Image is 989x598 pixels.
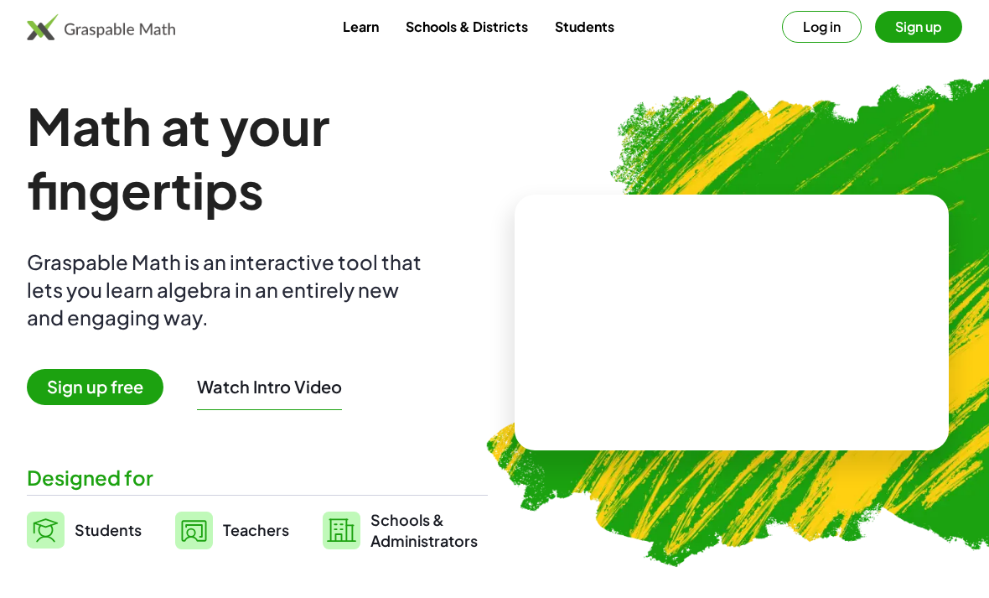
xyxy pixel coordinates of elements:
[223,520,289,539] span: Teachers
[370,509,478,551] span: Schools & Administrators
[27,369,163,405] span: Sign up free
[323,512,360,549] img: svg%3e
[27,248,429,331] div: Graspable Math is an interactive tool that lets you learn algebra in an entirely new and engaging...
[27,512,65,549] img: svg%3e
[541,11,628,42] a: Students
[175,512,213,549] img: svg%3e
[197,376,342,398] button: Watch Intro Video
[323,509,478,551] a: Schools &Administrators
[27,94,488,221] h1: Math at your fingertips
[329,11,392,42] a: Learn
[27,509,142,551] a: Students
[606,259,857,385] video: What is this? This is dynamic math notation. Dynamic math notation plays a central role in how Gr...
[875,11,962,43] button: Sign up
[392,11,541,42] a: Schools & Districts
[782,11,862,43] button: Log in
[27,464,488,491] div: Designed for
[75,520,142,539] span: Students
[175,509,289,551] a: Teachers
